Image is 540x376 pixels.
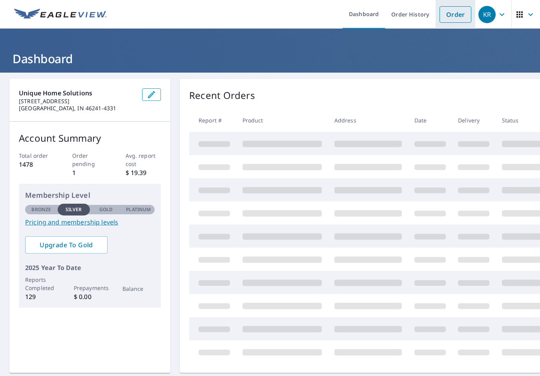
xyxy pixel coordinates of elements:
p: [GEOGRAPHIC_DATA], IN 46241-4331 [19,105,136,112]
a: Pricing and membership levels [25,217,155,227]
th: Product [236,109,328,132]
div: KR [478,6,496,23]
a: Upgrade To Gold [25,236,108,254]
h1: Dashboard [9,51,531,67]
th: Address [328,109,408,132]
img: EV Logo [14,9,107,20]
a: Order [440,6,471,23]
p: Bronze [31,206,51,213]
p: Order pending [72,151,108,168]
p: Total order [19,151,55,160]
th: Date [408,109,452,132]
p: 1 [72,168,108,177]
p: Gold [99,206,113,213]
p: Recent Orders [189,88,255,102]
p: Platinum [126,206,151,213]
p: 129 [25,292,58,301]
p: Silver [66,206,82,213]
p: Avg. report cost [126,151,161,168]
p: Unique Home Solutions [19,88,136,98]
th: Delivery [452,109,496,132]
p: $ 0.00 [74,292,106,301]
p: 1478 [19,160,55,169]
p: Balance [122,285,155,293]
p: Membership Level [25,190,155,201]
th: Report # [189,109,236,132]
span: Upgrade To Gold [31,241,101,249]
p: [STREET_ADDRESS] [19,98,136,105]
p: $ 19.39 [126,168,161,177]
p: Reports Completed [25,276,58,292]
p: Account Summary [19,131,161,145]
p: Prepayments [74,284,106,292]
p: 2025 Year To Date [25,263,155,272]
